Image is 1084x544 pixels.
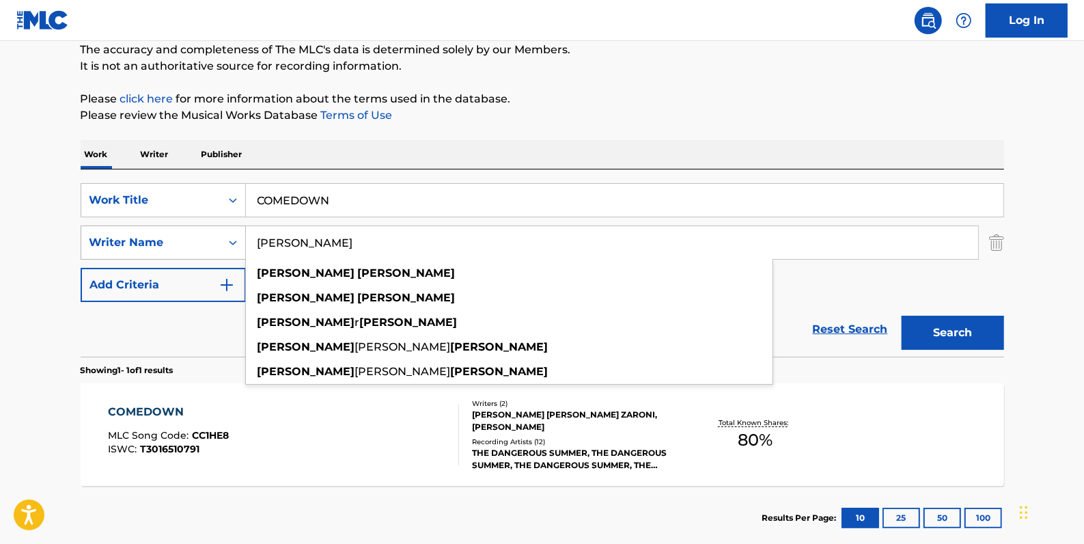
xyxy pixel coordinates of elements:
[108,443,140,455] span: ISWC :
[258,267,355,280] strong: [PERSON_NAME]
[89,192,212,208] div: Work Title
[81,42,1004,58] p: The accuracy and completeness of The MLC's data is determined solely by our Members.
[140,443,199,455] span: T3016510791
[920,12,936,29] img: search
[472,398,678,409] div: Writers ( 2 )
[81,91,1004,107] p: Please for more information about the terms used in the database.
[1016,478,1084,544] iframe: Chat Widget
[81,383,1004,486] a: COMEDOWNMLC Song Code:CC1HE8ISWC:T3016510791Writers (2)[PERSON_NAME] [PERSON_NAME] ZARONI, [PERSO...
[762,512,840,524] p: Results Per Page:
[719,418,792,428] p: Total Known Shares:
[451,340,548,353] strong: [PERSON_NAME]
[81,58,1004,74] p: It is not an authoritative source for recording information.
[197,140,247,169] p: Publisher
[108,429,192,441] span: MLC Song Code :
[986,3,1068,38] a: Log In
[81,268,246,302] button: Add Criteria
[472,447,678,472] div: THE DANGEROUS SUMMER, THE DANGEROUS SUMMER, THE DANGEROUS SUMMER, THE DANGEROUS SUMMER, THE DANGE...
[108,404,229,420] div: COMEDOWN
[16,10,69,30] img: MLC Logo
[355,316,360,329] span: r
[81,107,1004,124] p: Please review the Musical Works Database
[989,226,1004,260] img: Delete Criterion
[883,508,920,528] button: 25
[451,365,548,378] strong: [PERSON_NAME]
[258,365,355,378] strong: [PERSON_NAME]
[81,183,1004,357] form: Search Form
[89,234,212,251] div: Writer Name
[950,7,977,34] div: Help
[956,12,972,29] img: help
[806,314,895,344] a: Reset Search
[358,291,456,304] strong: [PERSON_NAME]
[915,7,942,34] a: Public Search
[192,429,229,441] span: CC1HE8
[258,316,355,329] strong: [PERSON_NAME]
[472,437,678,447] div: Recording Artists ( 12 )
[738,428,773,452] span: 80 %
[318,109,393,122] a: Terms of Use
[258,340,355,353] strong: [PERSON_NAME]
[360,316,458,329] strong: [PERSON_NAME]
[358,267,456,280] strong: [PERSON_NAME]
[120,92,173,105] a: click here
[219,277,235,293] img: 9d2ae6d4665cec9f34b9.svg
[81,140,112,169] p: Work
[355,340,451,353] span: [PERSON_NAME]
[964,508,1002,528] button: 100
[258,291,355,304] strong: [PERSON_NAME]
[137,140,173,169] p: Writer
[923,508,961,528] button: 50
[842,508,879,528] button: 10
[355,365,451,378] span: [PERSON_NAME]
[902,316,1004,350] button: Search
[81,364,173,377] p: Showing 1 - 1 of 1 results
[1020,492,1028,533] div: Drag
[472,409,678,433] div: [PERSON_NAME] [PERSON_NAME] ZARONI, [PERSON_NAME]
